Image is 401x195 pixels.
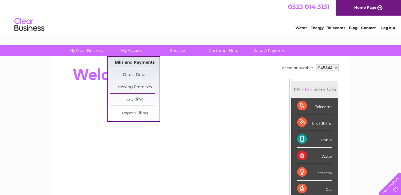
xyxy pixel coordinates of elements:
[297,114,332,131] div: Broadband
[297,98,332,114] div: Telecoms
[62,45,112,56] a: My Clear Business
[153,45,203,56] a: Services
[327,25,345,30] a: Telecoms
[110,57,160,69] a: Bills and Payments
[59,3,343,29] div: Clear Business is a trading name of Verastar Limited (registered in [GEOGRAPHIC_DATA] No. 3667643...
[110,81,160,93] a: Moving Premises
[349,25,358,30] a: Blog
[381,25,395,30] a: Log out
[297,131,332,148] div: Mobile
[295,25,307,30] a: Water
[110,94,160,106] a: E-Billing
[361,25,376,30] a: Contact
[110,107,160,119] a: Paper Billing
[291,81,338,98] div: MY SERVICES
[14,16,45,34] img: logo.png
[297,148,332,164] div: Water
[288,3,329,10] a: 0333 014 3131
[280,63,315,73] td: Account number
[244,45,294,56] a: Make A Payment
[110,69,160,81] a: Direct Debit
[297,164,332,181] div: Electricity
[301,86,313,92] div: LIVE
[108,45,157,56] a: My Account
[310,25,324,30] a: Energy
[199,45,248,56] a: Customer Help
